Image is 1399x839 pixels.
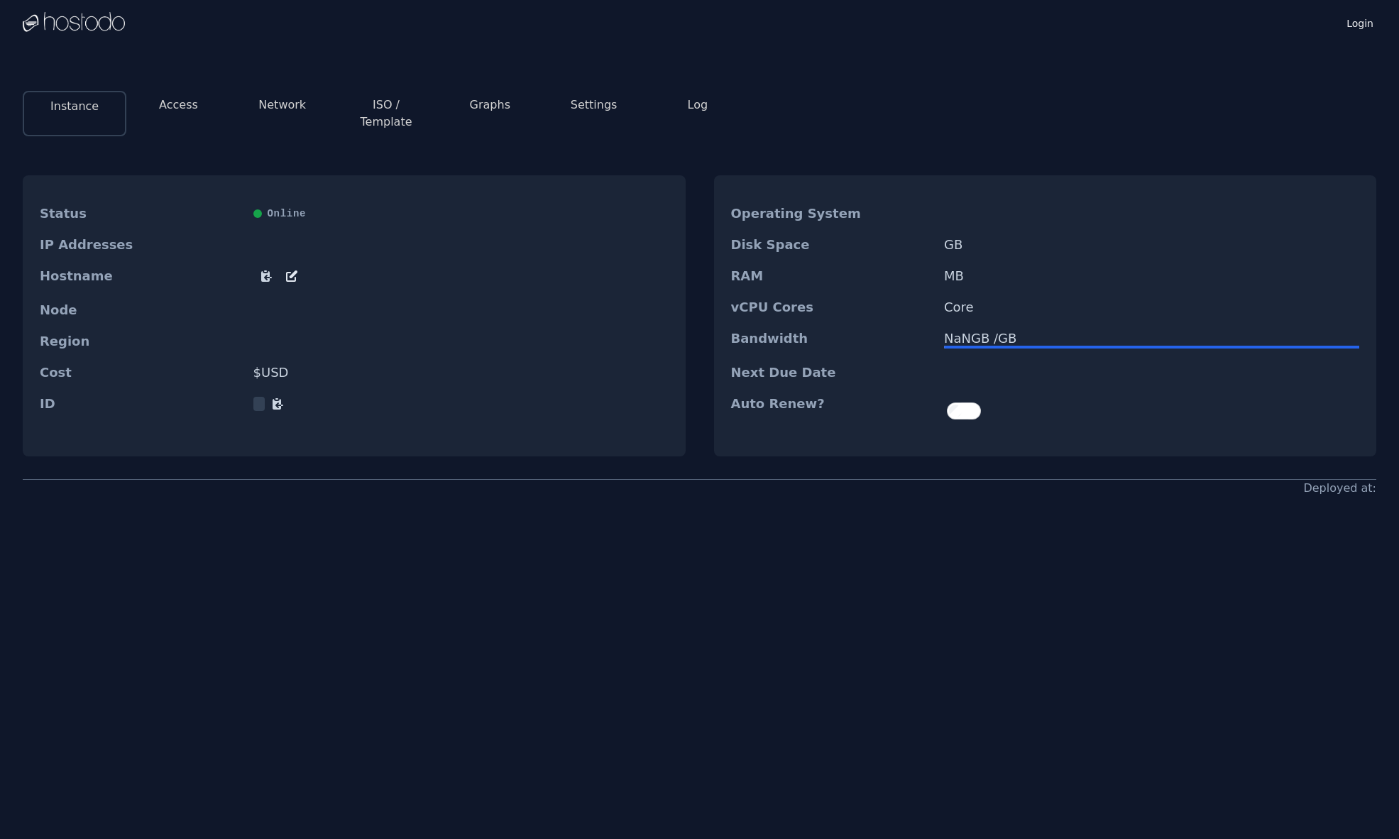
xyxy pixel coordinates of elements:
dt: Operating System [731,207,933,221]
dt: vCPU Cores [731,300,933,314]
img: Logo [23,12,125,33]
dd: Core [944,300,1359,314]
dt: ID [40,397,242,411]
button: Network [258,97,306,114]
button: Instance [50,98,99,115]
button: Settings [571,97,618,114]
button: Graphs [470,97,510,114]
dd: GB [944,238,1359,252]
dt: Cost [40,366,242,380]
dt: Next Due Date [731,366,933,380]
button: Access [159,97,198,114]
a: Login [1344,13,1376,31]
dt: Disk Space [731,238,933,252]
dt: RAM [731,269,933,283]
div: Online [253,207,669,221]
dd: MB [944,269,1359,283]
button: ISO / Template [346,97,427,131]
div: Deployed at: [1303,480,1376,497]
button: Log [688,97,708,114]
dt: Node [40,303,242,317]
dd: $ USD [253,366,669,380]
dt: Status [40,207,242,221]
dt: IP Addresses [40,238,242,252]
div: NaN GB / GB [944,331,1359,346]
dt: Hostname [40,269,242,286]
dt: Region [40,334,242,349]
dt: Bandwidth [731,331,933,349]
dt: Auto Renew? [731,397,933,425]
